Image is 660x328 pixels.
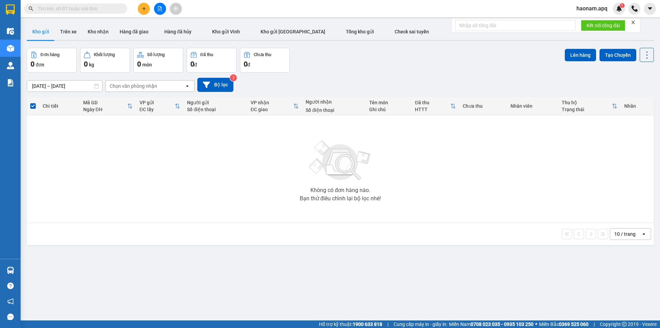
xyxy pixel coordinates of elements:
[194,62,197,67] span: đ
[647,6,653,12] span: caret-down
[137,60,141,68] span: 0
[31,60,34,68] span: 0
[244,60,247,68] span: 0
[27,23,55,40] button: Kho gửi
[620,3,625,8] sup: 1
[319,320,382,328] span: Hỗ trợ kỹ thuật:
[247,62,250,67] span: đ
[558,97,620,115] th: Toggle SortBy
[89,62,94,67] span: kg
[510,103,555,109] div: Nhân viên
[387,320,388,328] span: |
[449,320,533,328] span: Miền Nam
[614,231,636,237] div: 10 / trang
[621,3,623,8] span: 1
[622,322,627,327] span: copyright
[369,100,408,105] div: Tên món
[562,107,612,112] div: Trạng thái
[631,6,638,12] img: phone-icon
[36,62,44,67] span: đơn
[7,298,14,305] span: notification
[7,62,14,69] img: warehouse-icon
[463,103,504,109] div: Chưa thu
[353,321,382,327] strong: 1900 633 818
[415,107,450,112] div: HTTT
[170,3,182,15] button: aim
[7,314,14,320] span: message
[251,107,293,112] div: ĐC giao
[586,22,620,29] span: Kết nối tổng đài
[94,52,115,57] div: Khối lượng
[147,52,165,57] div: Số lượng
[535,323,537,326] span: ⚪️
[415,100,450,105] div: Đã thu
[346,29,374,34] span: Tổng kho gửi
[142,6,146,11] span: plus
[6,4,15,15] img: logo-vxr
[306,107,362,113] div: Số điện thoại
[80,48,130,73] button: Khối lượng0kg
[55,23,82,40] button: Trên xe
[187,48,236,73] button: Đã thu0đ
[114,23,154,40] button: Hàng đã giao
[455,20,575,31] input: Nhập số tổng đài
[83,107,127,112] div: Ngày ĐH
[7,28,14,35] img: warehouse-icon
[539,320,588,328] span: Miền Bắc
[29,6,33,11] span: search
[140,107,175,112] div: ĐC lấy
[110,83,157,89] div: Chọn văn phòng nhận
[369,107,408,112] div: Ghi chú
[185,83,190,89] svg: open
[7,45,14,52] img: warehouse-icon
[197,78,233,92] button: Bộ lọc
[565,49,596,61] button: Lên hàng
[254,52,271,57] div: Chưa thu
[38,5,119,12] input: Tìm tên, số ĐT hoặc mã đơn
[190,60,194,68] span: 0
[599,49,636,61] button: Tạo Chuyến
[559,321,588,327] strong: 0369 525 060
[571,4,613,13] span: haonam.apq
[300,196,381,201] div: Bạn thử điều chỉnh lại bộ lọc nhé!
[80,97,136,115] th: Toggle SortBy
[41,52,59,57] div: Đơn hàng
[83,100,127,105] div: Mã GD
[562,100,612,105] div: Thu hộ
[27,48,77,73] button: Đơn hàng0đơn
[154,3,166,15] button: file-add
[7,283,14,289] span: question-circle
[306,99,362,105] div: Người nhận
[624,103,650,109] div: Nhãn
[138,3,150,15] button: plus
[594,320,595,328] span: |
[187,100,244,105] div: Người gửi
[136,97,184,115] th: Toggle SortBy
[212,29,240,34] span: Kho gửi Vinh
[306,137,375,185] img: svg+xml;base64,PHN2ZyBjbGFzcz0ibGlzdC1wbHVnX19zdmciIHhtbG5zPSJodHRwOi8vd3d3LnczLm9yZy8yMDAwL3N2Zy...
[251,100,293,105] div: VP nhận
[641,231,647,237] svg: open
[133,48,183,73] button: Số lượng0món
[200,52,213,57] div: Đã thu
[310,188,370,193] div: Không có đơn hàng nào.
[581,20,625,31] button: Kết nối tổng đài
[616,6,622,12] img: icon-new-feature
[261,29,325,34] span: Kho gửi [GEOGRAPHIC_DATA]
[82,23,114,40] button: Kho nhận
[7,267,14,274] img: warehouse-icon
[230,74,237,81] sup: 2
[395,29,429,34] span: Check sai tuyến
[140,100,175,105] div: VP gửi
[7,79,14,86] img: solution-icon
[157,6,162,11] span: file-add
[471,321,533,327] strong: 0708 023 035 - 0935 103 250
[164,29,191,34] span: Hàng đã hủy
[43,103,76,109] div: Chi tiết
[644,3,656,15] button: caret-down
[240,48,290,73] button: Chưa thu0đ
[84,60,88,68] span: 0
[631,20,636,25] span: close
[247,97,302,115] th: Toggle SortBy
[27,81,102,92] input: Select a date range.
